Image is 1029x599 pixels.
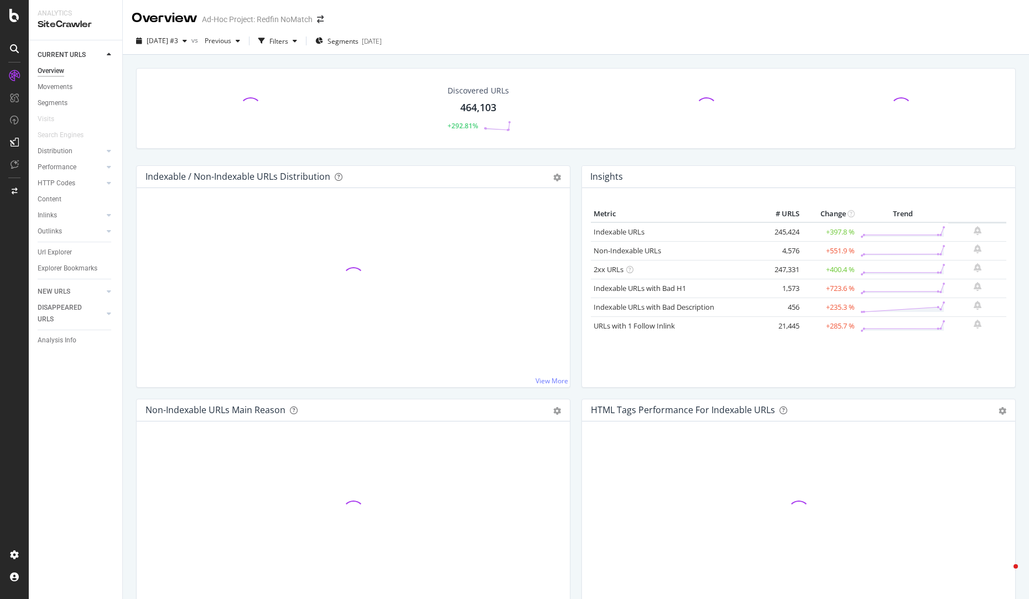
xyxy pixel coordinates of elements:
div: bell-plus [974,320,981,329]
div: Segments [38,97,67,109]
a: Content [38,194,115,205]
button: [DATE] #3 [132,32,191,50]
div: bell-plus [974,282,981,291]
td: 1,573 [758,279,802,298]
div: Ad-Hoc Project: Redfin NoMatch [202,14,313,25]
div: Inlinks [38,210,57,221]
th: Metric [591,206,758,222]
div: Search Engines [38,129,84,141]
div: NEW URLS [38,286,70,298]
div: arrow-right-arrow-left [317,15,324,23]
a: Overview [38,65,115,77]
button: Segments[DATE] [311,32,386,50]
td: 247,331 [758,260,802,279]
td: +551.9 % [802,241,857,260]
th: Trend [857,206,948,222]
a: DISAPPEARED URLS [38,302,103,325]
div: Overview [38,65,64,77]
h4: Insights [590,169,623,184]
th: # URLS [758,206,802,222]
a: Non-Indexable URLs [594,246,661,256]
div: gear [999,407,1006,415]
a: Inlinks [38,210,103,221]
div: +292.81% [448,121,478,131]
td: 245,424 [758,222,802,242]
a: Movements [38,81,115,93]
a: CURRENT URLS [38,49,103,61]
div: [DATE] [362,37,382,46]
a: Segments [38,97,115,109]
td: +723.6 % [802,279,857,298]
a: Explorer Bookmarks [38,263,115,274]
th: Change [802,206,857,222]
button: Previous [200,32,245,50]
div: DISAPPEARED URLS [38,302,93,325]
span: vs [191,35,200,45]
td: 456 [758,298,802,316]
div: Movements [38,81,72,93]
div: Non-Indexable URLs Main Reason [145,404,285,415]
a: Analysis Info [38,335,115,346]
a: Indexable URLs with Bad H1 [594,283,686,293]
button: Filters [254,32,302,50]
div: Visits [38,113,54,125]
td: +285.7 % [802,316,857,335]
div: Discovered URLs [448,85,509,96]
a: Performance [38,162,103,173]
div: Indexable / Non-Indexable URLs Distribution [145,171,330,182]
span: Previous [200,36,231,45]
span: Segments [328,37,358,46]
div: bell-plus [974,301,981,310]
div: bell-plus [974,244,981,253]
a: URLs with 1 Follow Inlink [594,321,675,331]
td: 21,445 [758,316,802,335]
div: HTML Tags Performance for Indexable URLs [591,404,775,415]
a: 2xx URLs [594,264,623,274]
td: 4,576 [758,241,802,260]
div: SiteCrawler [38,18,113,31]
a: Distribution [38,145,103,157]
a: Visits [38,113,65,125]
div: gear [553,407,561,415]
div: CURRENT URLS [38,49,86,61]
div: Explorer Bookmarks [38,263,97,274]
a: Search Engines [38,129,95,141]
div: Analysis Info [38,335,76,346]
a: Indexable URLs [594,227,645,237]
div: Distribution [38,145,72,157]
a: HTTP Codes [38,178,103,189]
div: bell-plus [974,263,981,272]
div: 464,103 [460,101,496,115]
div: Content [38,194,61,205]
a: Indexable URLs with Bad Description [594,302,714,312]
div: Overview [132,9,198,28]
a: NEW URLS [38,286,103,298]
td: +235.3 % [802,298,857,316]
a: Url Explorer [38,247,115,258]
div: gear [553,174,561,181]
td: +400.4 % [802,260,857,279]
div: Url Explorer [38,247,72,258]
a: View More [536,376,568,386]
div: Outlinks [38,226,62,237]
div: bell-plus [974,226,981,235]
td: +397.8 % [802,222,857,242]
div: Filters [269,37,288,46]
div: Analytics [38,9,113,18]
a: Outlinks [38,226,103,237]
div: HTTP Codes [38,178,75,189]
div: Performance [38,162,76,173]
span: 2025 Oct. 13th #3 [147,36,178,45]
iframe: Intercom live chat [991,561,1018,588]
